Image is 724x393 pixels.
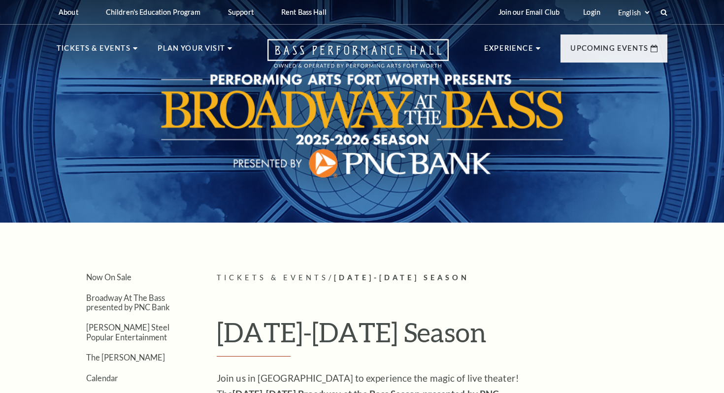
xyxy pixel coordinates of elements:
p: Rent Bass Hall [281,8,327,16]
a: Broadway At The Bass presented by PNC Bank [86,293,170,312]
p: Experience [484,42,533,60]
p: Tickets & Events [57,42,131,60]
p: Upcoming Events [570,42,648,60]
span: Tickets & Events [217,273,329,282]
a: Calendar [86,373,118,383]
p: Children's Education Program [106,8,200,16]
span: [DATE]-[DATE] Season [334,273,469,282]
a: The [PERSON_NAME] [86,353,165,362]
p: Plan Your Visit [158,42,225,60]
h1: [DATE]-[DATE] Season [217,316,667,357]
p: About [59,8,78,16]
select: Select: [616,8,651,17]
a: [PERSON_NAME] Steel Popular Entertainment [86,323,169,341]
p: / [217,272,667,284]
a: Now On Sale [86,272,132,282]
p: Support [228,8,254,16]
